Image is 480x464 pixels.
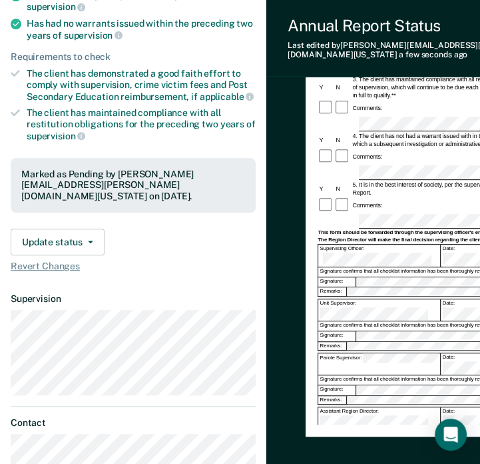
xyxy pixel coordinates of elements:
span: supervision [64,30,122,41]
div: N [334,136,351,144]
div: Supervising Officer: [318,245,440,266]
dt: Contact [11,417,256,429]
span: supervision [27,131,85,141]
div: Comments: [351,104,383,112]
dt: Supervision [11,293,256,305]
span: applicable [200,91,254,102]
div: Y [318,83,334,91]
div: N [334,83,351,91]
div: Marked as Pending by [PERSON_NAME][EMAIL_ADDRESS][PERSON_NAME][DOMAIN_NAME][US_STATE] on [DATE]. [21,169,245,202]
div: Unit Supervisor: [318,299,440,321]
div: Y [318,185,334,193]
div: N [334,185,351,193]
div: Open Intercom Messenger [435,419,467,451]
span: Revert Changes [11,261,256,272]
div: Comments: [351,201,383,209]
div: Signature: [318,277,356,287]
span: a few seconds ago [399,50,467,59]
button: Update status [11,229,105,255]
div: Y [318,136,334,144]
div: Has had no warrants issued within the preceding two years of [27,18,256,41]
div: The client has maintained compliance with all restitution obligations for the preceding two years of [27,107,256,141]
div: Parole Supervisor: [318,353,440,375]
div: Signature: [318,385,356,395]
div: Signature: [318,331,356,341]
div: Remarks: [318,287,346,295]
div: The client has demonstrated a good faith effort to comply with supervision, crime victim fees and... [27,68,256,102]
div: Requirements to check [11,51,256,63]
div: Assistant Region Director: [318,407,440,429]
div: Remarks: [318,396,346,404]
span: supervision [27,1,85,12]
div: Remarks: [318,342,346,350]
div: Comments: [351,153,383,161]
